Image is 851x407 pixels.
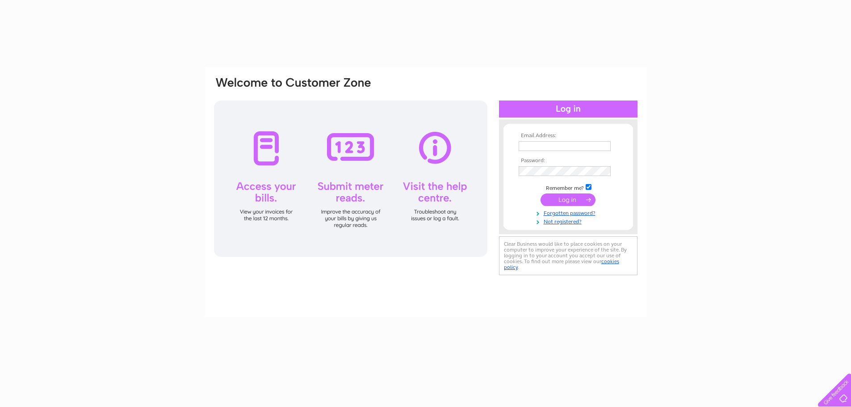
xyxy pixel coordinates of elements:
input: Submit [541,193,595,206]
th: Email Address: [516,133,620,139]
a: cookies policy [504,258,619,270]
td: Remember me? [516,183,620,192]
a: Not registered? [519,217,620,225]
a: Forgotten password? [519,208,620,217]
div: Clear Business would like to place cookies on your computer to improve your experience of the sit... [499,236,637,275]
th: Password: [516,158,620,164]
